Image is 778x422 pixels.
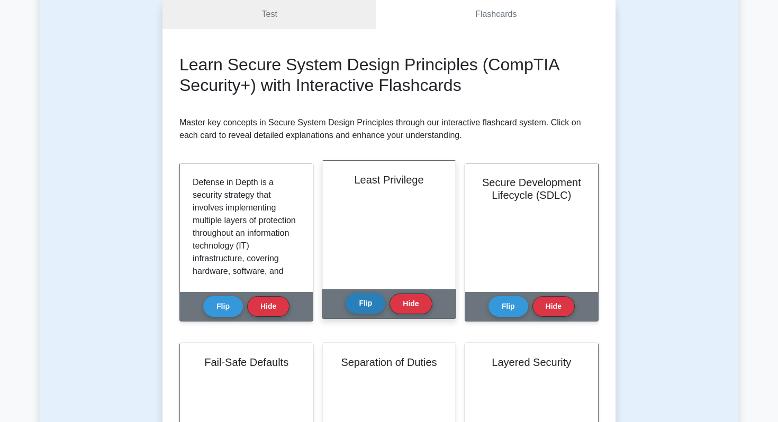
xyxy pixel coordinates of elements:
h2: Separation of Duties [335,356,442,369]
button: Hide [390,293,432,314]
button: Flip [488,296,528,317]
h2: Fail-Safe Defaults [193,356,300,369]
h2: Learn Secure System Design Principles (CompTIA Security+) with Interactive Flashcards [179,54,599,95]
h2: Layered Security [478,356,585,369]
button: Flip [203,296,243,317]
h2: Least Privilege [335,173,442,186]
p: Master key concepts in Secure System Design Principles through our interactive flashcard system. ... [179,116,599,142]
h2: Secure Development Lifecycle (SDLC) [478,176,585,201]
button: Flip [346,293,385,314]
button: Hide [247,296,290,317]
button: Hide [532,296,575,317]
